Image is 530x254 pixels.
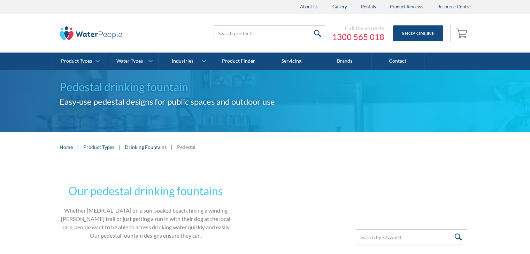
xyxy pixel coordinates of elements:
input: Search products [214,25,325,41]
div: Industries [172,58,193,64]
div: Product Types [61,58,92,64]
a: Servicing [265,53,318,70]
div: Pedestal [177,143,195,151]
a: Open cart [454,25,471,42]
a: Drinking Fountains [125,143,167,151]
a: Shop Online [393,25,443,41]
div: | [118,143,121,151]
a: 1300 565 018 [332,32,384,42]
a: Product Types [83,143,114,151]
a: Contact [371,53,424,70]
img: shopping cart [456,27,469,39]
p: Whether [MEDICAL_DATA] on a sun-soaked beach, hiking a winding [PERSON_NAME] trail or just gettin... [60,206,232,240]
h1: Pedestal drinking fountain [60,79,299,95]
h2: Our pedestal drinking fountains [60,183,232,199]
img: The Water People [60,26,122,40]
a: Water Types [106,53,159,70]
a: Home [60,143,73,151]
h2: Easy-use pedestal designs for public spaces and outdoor use [60,95,299,108]
div: | [76,143,80,151]
div: Call the experts [332,25,384,32]
a: Product Finder [212,53,265,70]
a: Brands [318,53,371,70]
div: Water Types [116,58,143,64]
input: Search by keyword [356,229,467,245]
a: Industries [159,53,212,70]
div: | [170,143,174,151]
a: Product Types [53,53,106,70]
